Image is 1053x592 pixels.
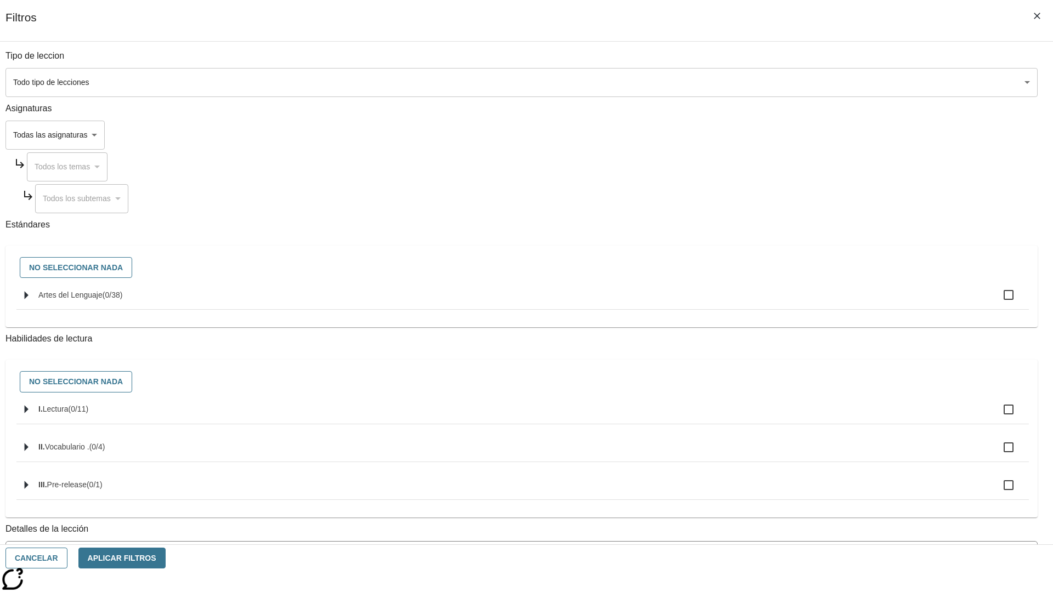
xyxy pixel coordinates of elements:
div: La Actividad cubre los factores a considerar para el ajuste automático del lexile [6,542,1037,565]
h1: Filtros [5,11,37,41]
div: Seleccione estándares [14,254,1029,281]
div: Seleccione una Asignatura [5,121,105,150]
span: Lectura [43,405,69,413]
button: No seleccionar nada [20,257,132,278]
span: Artes del Lenguaje [38,291,103,299]
span: 0 estándares seleccionados/1 estándares en grupo [87,480,103,489]
p: Habilidades de lectura [5,333,1038,345]
button: Cerrar los filtros del Menú lateral [1026,4,1049,27]
p: Estándares [5,219,1038,231]
span: I. [38,405,43,413]
ul: Seleccione estándares [16,281,1029,318]
button: Cancelar [5,548,67,569]
span: III. [38,480,47,489]
span: II. [38,442,45,451]
p: Asignaturas [5,103,1038,115]
span: Pre-release [47,480,87,489]
button: No seleccionar nada [20,371,132,392]
div: Seleccione una Asignatura [35,184,128,213]
div: Seleccione un tipo de lección [5,68,1038,97]
div: Seleccione una Asignatura [27,152,107,181]
ul: Seleccione habilidades [16,395,1029,509]
p: Tipo de leccion [5,50,1038,62]
span: 0 estándares seleccionados/38 estándares en grupo [103,291,123,299]
span: Vocabulario . [45,442,89,451]
button: Aplicar Filtros [78,548,166,569]
span: 0 estándares seleccionados/4 estándares en grupo [89,442,105,451]
span: 0 estándares seleccionados/11 estándares en grupo [68,405,88,413]
p: Detalles de la lección [5,523,1038,536]
div: Seleccione habilidades [14,368,1029,395]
